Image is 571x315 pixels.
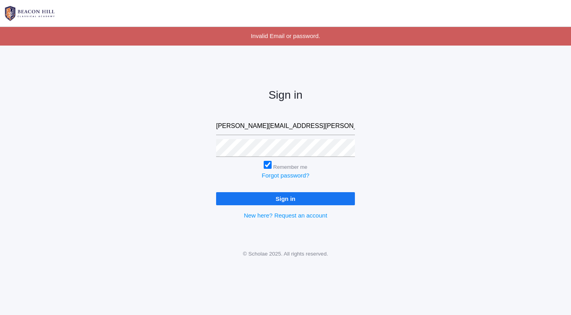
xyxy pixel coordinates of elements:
[273,164,307,170] label: Remember me
[216,192,355,205] input: Sign in
[216,89,355,101] h2: Sign in
[216,117,355,135] input: Email address
[262,172,309,179] a: Forgot password?
[244,212,327,219] a: New here? Request an account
